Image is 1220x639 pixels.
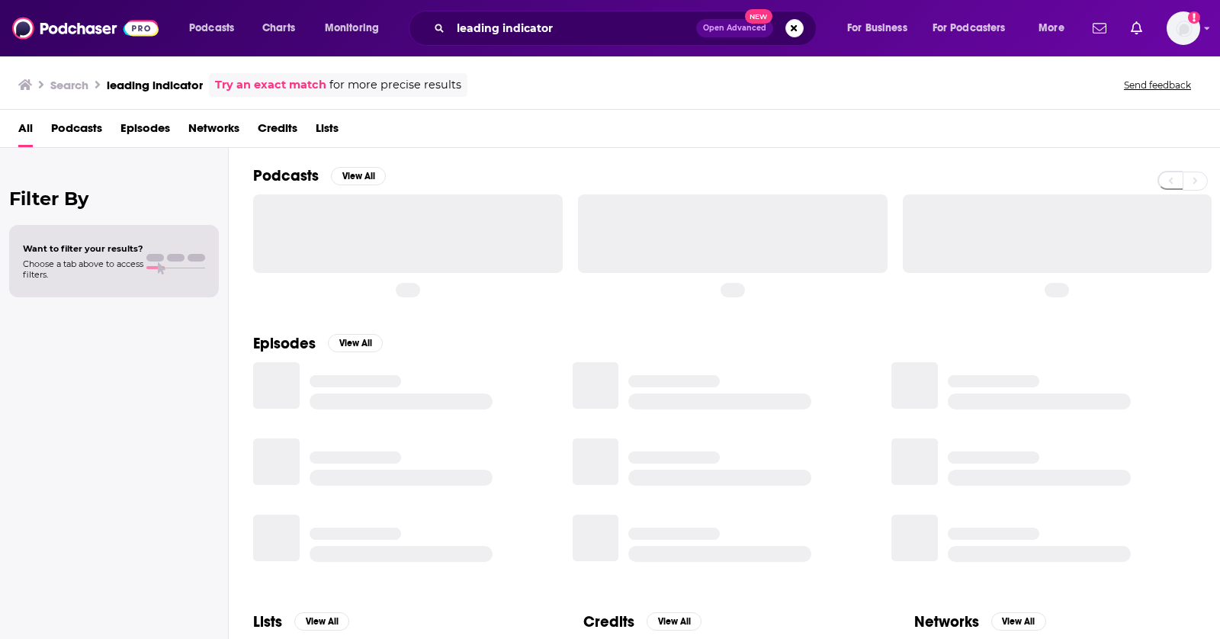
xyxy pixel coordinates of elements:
a: Episodes [120,116,170,147]
span: Logged in as jacruz [1167,11,1200,45]
button: View All [294,612,349,631]
button: Open AdvancedNew [696,19,773,37]
span: For Business [847,18,907,39]
a: Lists [316,116,339,147]
span: Choose a tab above to access filters. [23,258,143,280]
button: open menu [923,16,1028,40]
span: Monitoring [325,18,379,39]
button: open menu [314,16,399,40]
a: EpisodesView All [253,334,383,353]
h2: Credits [583,612,634,631]
a: CreditsView All [583,612,701,631]
input: Search podcasts, credits, & more... [451,16,696,40]
span: for more precise results [329,76,461,94]
span: For Podcasters [933,18,1006,39]
a: Podcasts [51,116,102,147]
button: open menu [836,16,926,40]
h2: Podcasts [253,166,319,185]
button: Send feedback [1119,79,1196,92]
a: Charts [252,16,304,40]
span: New [745,9,772,24]
span: More [1039,18,1064,39]
h2: Episodes [253,334,316,353]
h3: leading indicator [107,78,203,92]
a: All [18,116,33,147]
span: Podcasts [189,18,234,39]
a: Show notifications dropdown [1087,15,1112,41]
a: ListsView All [253,612,349,631]
button: View All [991,612,1046,631]
img: Podchaser - Follow, Share and Rate Podcasts [12,14,159,43]
svg: Add a profile image [1188,11,1200,24]
a: PodcastsView All [253,166,386,185]
a: Networks [188,116,239,147]
h2: Filter By [9,188,219,210]
a: Show notifications dropdown [1125,15,1148,41]
a: Credits [258,116,297,147]
span: Charts [262,18,295,39]
button: View All [647,612,701,631]
div: Search podcasts, credits, & more... [423,11,831,46]
img: User Profile [1167,11,1200,45]
a: Try an exact match [215,76,326,94]
button: open menu [1028,16,1084,40]
span: Open Advanced [703,24,766,32]
button: View All [328,334,383,352]
h3: Search [50,78,88,92]
button: View All [331,167,386,185]
a: NetworksView All [914,612,1046,631]
span: Want to filter your results? [23,243,143,254]
button: Show profile menu [1167,11,1200,45]
h2: Networks [914,612,979,631]
h2: Lists [253,612,282,631]
button: open menu [178,16,254,40]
